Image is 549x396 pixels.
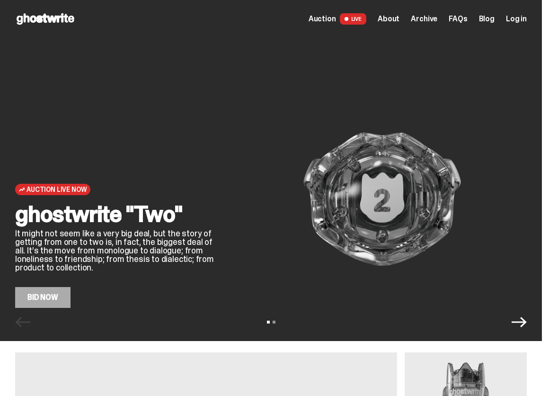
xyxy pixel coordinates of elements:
[512,315,527,330] button: Next
[340,13,367,25] span: LIVE
[506,15,527,23] a: Log in
[479,15,495,23] a: Blog
[309,15,336,23] span: Auction
[237,90,527,308] img: ghostwrite "Two"
[378,15,399,23] a: About
[15,287,71,308] a: Bid Now
[267,321,270,324] button: View slide 1
[449,15,467,23] a: FAQs
[411,15,437,23] a: Archive
[309,13,366,25] a: Auction LIVE
[273,321,275,324] button: View slide 2
[15,203,222,225] h2: ghostwrite "Two"
[15,229,222,272] p: It might not seem like a very big deal, but the story of getting from one to two is, in fact, the...
[27,186,87,193] span: Auction Live Now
